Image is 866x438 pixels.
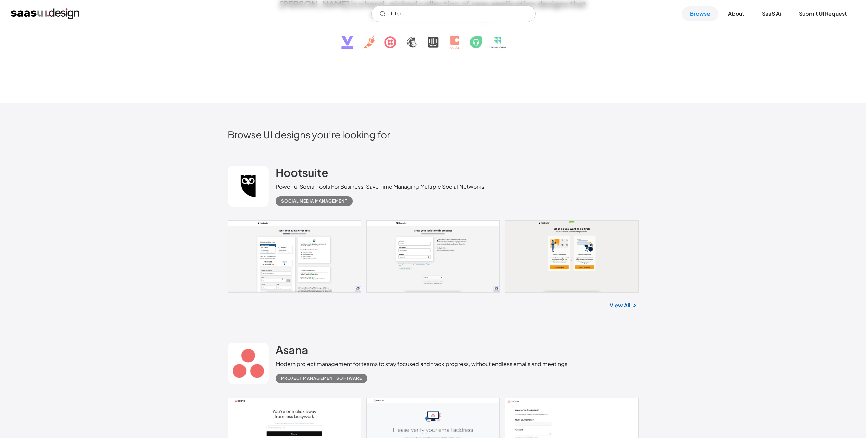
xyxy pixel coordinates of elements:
[791,6,855,21] a: Submit UI Request
[276,183,484,191] div: Powerful Social Tools For Business. Save Time Managing Multiple Social Networks
[371,5,536,22] form: Email Form
[228,129,639,141] h2: Browse UI designs you’re looking for
[720,6,752,21] a: About
[754,6,789,21] a: SaaS Ai
[276,360,569,368] div: Modern project management for teams to stay focused and track progress, without endless emails an...
[276,166,328,183] a: Hootsuite
[281,197,347,205] div: Social Media Management
[371,5,536,22] input: Search UI designs you're looking for...
[329,19,537,55] img: text, icon, saas logo
[276,343,308,360] a: Asana
[276,343,308,356] h2: Asana
[610,301,630,309] a: View All
[281,374,362,382] div: Project Management Software
[11,8,79,19] a: home
[276,166,328,179] h2: Hootsuite
[682,6,718,21] a: Browse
